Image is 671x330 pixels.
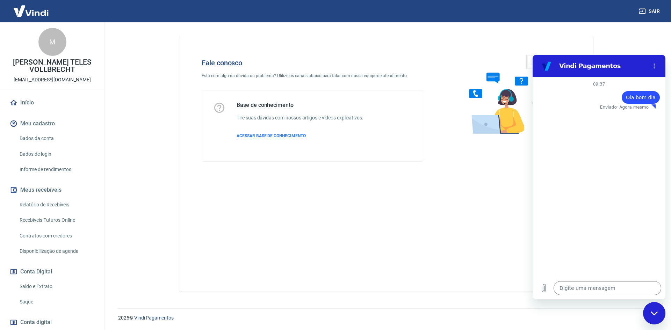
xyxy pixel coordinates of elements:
a: Relatório de Recebíveis [17,198,96,212]
a: Disponibilização de agenda [17,244,96,258]
a: Informe de rendimentos [17,162,96,177]
a: Saque [17,295,96,309]
span: Conta digital [20,317,52,327]
a: Dados da conta [17,131,96,146]
button: Meus recebíveis [8,182,96,198]
a: Contratos com credores [17,229,96,243]
p: [EMAIL_ADDRESS][DOMAIN_NAME] [14,76,91,83]
img: Fale conosco [455,47,561,141]
img: Vindi [8,0,54,22]
a: Conta digital [8,315,96,330]
a: Saldo e Extrato [17,279,96,294]
h4: Fale conosco [202,59,423,67]
a: Dados de login [17,147,96,161]
p: [PERSON_NAME] TELES VOLLBRECHT [6,59,99,73]
p: Está com alguma dúvida ou problema? Utilize os canais abaixo para falar com nossa equipe de atend... [202,73,423,79]
a: Início [8,95,96,110]
h6: Tire suas dúvidas com nossos artigos e vídeos explicativos. [237,114,363,122]
iframe: Botão para abrir a janela de mensagens, conversa em andamento [643,302,665,324]
button: Conta Digital [8,264,96,279]
span: ACESSAR BASE DE CONHECIMENTO [237,133,306,138]
iframe: Janela de mensagens [533,55,665,299]
a: Vindi Pagamentos [134,315,174,321]
a: ACESSAR BASE DE CONHECIMENTO [237,133,363,139]
button: Meu cadastro [8,116,96,131]
h5: Base de conhecimento [237,102,363,109]
a: Recebíveis Futuros Online [17,213,96,227]
div: M [38,28,66,56]
button: Sair [637,5,663,18]
p: 2025 © [118,314,654,322]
